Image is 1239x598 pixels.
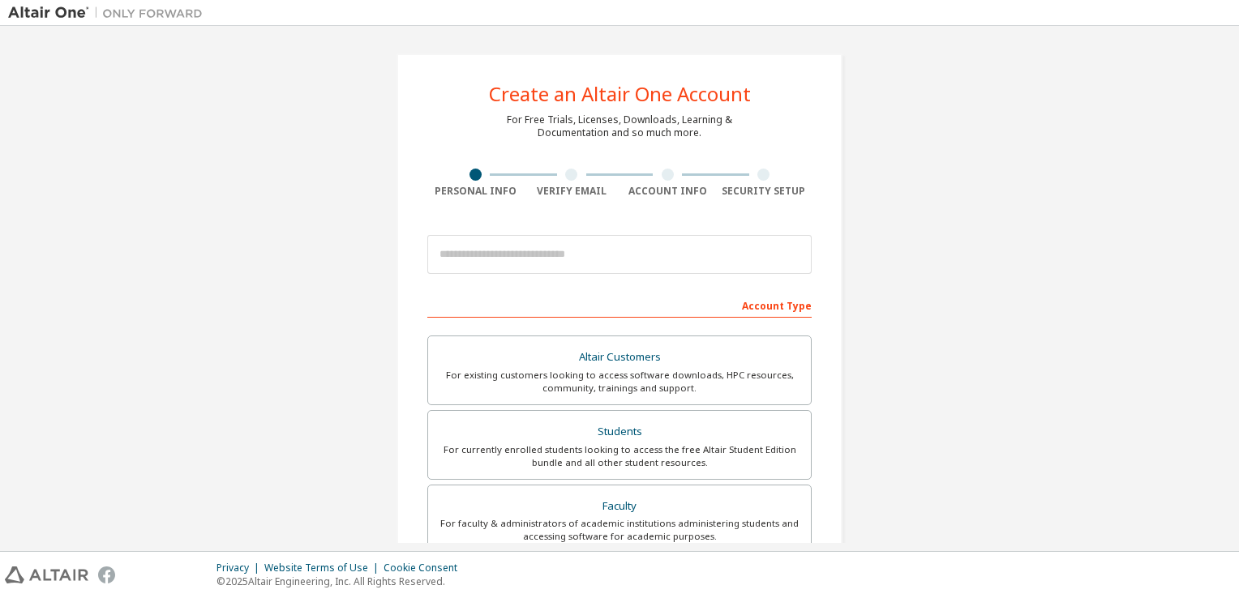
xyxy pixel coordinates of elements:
[438,421,801,443] div: Students
[438,443,801,469] div: For currently enrolled students looking to access the free Altair Student Edition bundle and all ...
[264,562,384,575] div: Website Terms of Use
[507,113,732,139] div: For Free Trials, Licenses, Downloads, Learning & Documentation and so much more.
[619,185,716,198] div: Account Info
[438,369,801,395] div: For existing customers looking to access software downloads, HPC resources, community, trainings ...
[217,575,467,588] p: © 2025 Altair Engineering, Inc. All Rights Reserved.
[98,566,115,583] img: facebook.svg
[438,495,801,518] div: Faculty
[8,5,211,21] img: Altair One
[716,185,812,198] div: Security Setup
[5,566,88,583] img: altair_logo.svg
[489,84,751,104] div: Create an Altair One Account
[384,562,467,575] div: Cookie Consent
[217,562,264,575] div: Privacy
[524,185,620,198] div: Verify Email
[427,292,812,318] div: Account Type
[438,517,801,543] div: For faculty & administrators of academic institutions administering students and accessing softwa...
[427,185,524,198] div: Personal Info
[438,346,801,369] div: Altair Customers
